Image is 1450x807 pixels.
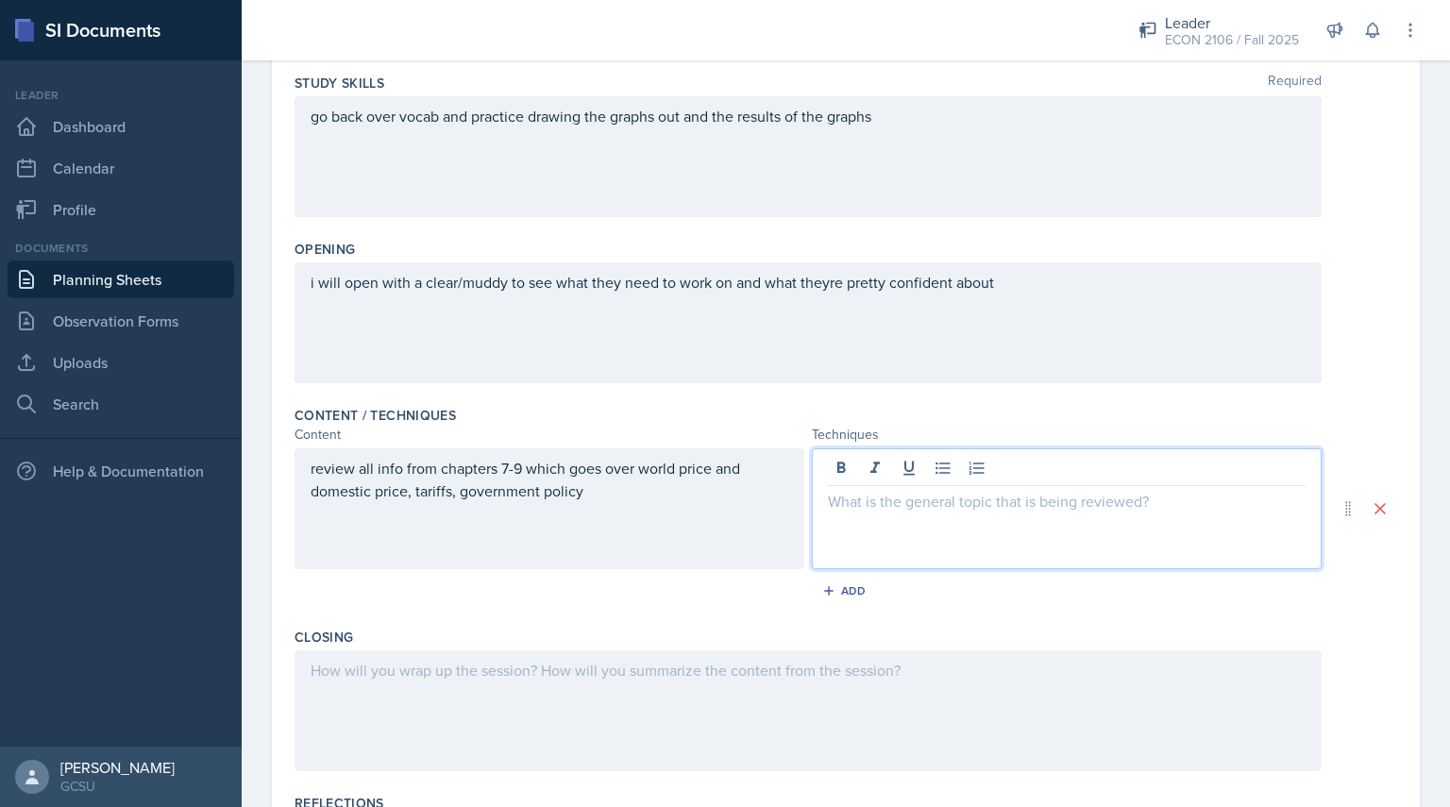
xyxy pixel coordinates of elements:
span: Required [1268,74,1322,92]
div: Add [826,583,867,598]
div: ECON 2106 / Fall 2025 [1165,30,1299,50]
div: [PERSON_NAME] [60,758,175,777]
button: Add [816,577,877,605]
a: Dashboard [8,108,234,145]
div: Leader [8,87,234,104]
a: Search [8,385,234,423]
p: i will open with a clear/muddy to see what they need to work on and what theyre pretty confident ... [311,271,1306,294]
div: GCSU [60,777,175,796]
a: Calendar [8,149,234,187]
label: Opening [295,240,355,259]
p: review all info from chapters 7-9 which goes over world price and domestic price, tariffs, govern... [311,457,788,502]
label: Study Skills [295,74,384,92]
div: Content [295,425,804,445]
label: Closing [295,628,353,647]
label: Content / Techniques [295,406,456,425]
div: Documents [8,240,234,257]
a: Observation Forms [8,302,234,340]
p: go back over vocab and practice drawing the graphs out and the results of the graphs [311,105,1306,127]
div: Help & Documentation [8,452,234,490]
a: Uploads [8,344,234,381]
div: Techniques [812,425,1322,445]
div: Leader [1165,11,1299,34]
a: Profile [8,191,234,228]
a: Planning Sheets [8,261,234,298]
